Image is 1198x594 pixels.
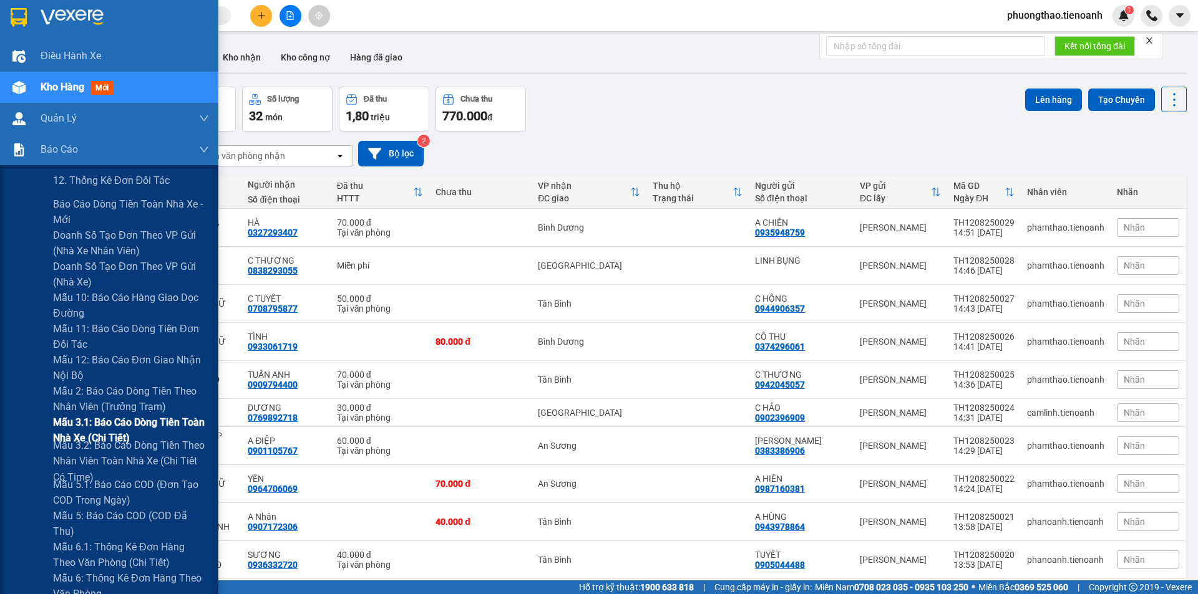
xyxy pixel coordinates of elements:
[487,112,492,122] span: đ
[53,508,209,539] span: Mẫu 5: Báo cáo COD (COD đã thu)
[248,522,298,532] div: 0907172306
[53,383,209,414] span: Mẫu 2: Báo cáo dòng tiền theo nhân viên (Trưởng Trạm)
[248,266,298,275] div: 0838293055
[1027,441,1104,451] div: phamthao.tienoanh
[538,375,640,385] div: Tân Bình
[257,11,266,20] span: plus
[12,143,26,156] img: solution-icon
[340,42,412,72] button: Hàng đã giao
[53,321,209,352] span: Mẫu 11: Báo cáo dòng tiền đơn đối tác
[337,304,424,314] div: Tại văn phòng
[755,256,847,266] div: LINH BỤNG
[1145,36,1154,45] span: close
[1124,223,1145,232] span: Nhãn
[953,380,1015,390] div: 14:36 [DATE]
[460,95,492,103] div: Chưa thu
[1125,6,1134,14] sup: 1
[947,176,1021,209] th: Toggle SortBy
[41,141,78,157] span: Báo cáo
[860,375,941,385] div: [PERSON_NAME]
[248,436,324,446] div: A ĐIỆP
[538,441,640,451] div: An Sương
[1015,582,1068,592] strong: 0369 525 060
[248,332,324,342] div: TÌNH
[41,81,84,93] span: Kho hàng
[755,560,805,570] div: 0905044488
[417,135,430,147] sup: 2
[1027,337,1104,347] div: phamthao.tienoanh
[1127,6,1131,14] span: 1
[1027,261,1104,271] div: phamthao.tienoanh
[860,479,941,489] div: [PERSON_NAME]
[1124,337,1145,347] span: Nhãn
[314,11,323,20] span: aim
[640,582,694,592] strong: 1900 633 818
[53,259,209,290] span: Doanh số tạo đơn theo VP gửi (nhà xe)
[250,5,272,27] button: plus
[1118,10,1129,21] img: icon-new-feature
[538,337,640,347] div: Bình Dương
[953,512,1015,522] div: TH1208250021
[1124,261,1145,271] span: Nhãn
[436,337,525,347] div: 80.000 đ
[271,42,340,72] button: Kho công nợ
[538,181,630,191] div: VP nhận
[1146,10,1157,21] img: phone-icon
[248,413,298,423] div: 0769892718
[339,87,429,132] button: Đã thu1,80 triệu
[1124,408,1145,418] span: Nhãn
[248,512,324,522] div: A Nhân
[1169,5,1191,27] button: caret-down
[199,145,209,155] span: down
[755,193,847,203] div: Số điện thoại
[1027,479,1104,489] div: phamthao.tienoanh
[1088,89,1155,111] button: Tạo Chuyến
[714,580,812,594] span: Cung cấp máy in - giấy in:
[755,218,847,228] div: A CHIẾN
[335,151,345,161] svg: open
[860,337,941,347] div: [PERSON_NAME]
[860,261,941,271] div: [PERSON_NAME]
[12,112,26,125] img: warehouse-icon
[860,223,941,232] div: [PERSON_NAME]
[538,517,640,527] div: Tân Bình
[331,176,430,209] th: Toggle SortBy
[337,380,424,390] div: Tại văn phòng
[953,218,1015,228] div: TH1208250029
[755,370,847,380] div: C THƯƠNG
[953,550,1015,560] div: TH1208250020
[248,380,298,390] div: 0909794400
[358,141,424,166] button: Bộ lọc
[826,36,1045,56] input: Nhập số tổng đài
[346,108,369,123] span: 1,80
[755,522,805,532] div: 0943978864
[953,266,1015,275] div: 14:46 [DATE]
[199,113,209,123] span: down
[538,193,630,203] div: ĐC giao
[953,304,1015,314] div: 14:43 [DATE]
[371,112,390,122] span: triệu
[337,446,424,456] div: Tại văn phòng
[267,95,299,103] div: Số lượng
[12,81,26,94] img: warehouse-icon
[337,560,424,570] div: Tại văn phòng
[1027,223,1104,232] div: phamthao.tienoanh
[280,5,301,27] button: file-add
[248,194,324,204] div: Số điện thoại
[12,50,26,63] img: warehouse-icon
[755,403,847,413] div: C HẢO
[249,108,263,123] span: 32
[854,582,968,592] strong: 0708 023 035 - 0935 103 250
[953,370,1015,380] div: TH1208250025
[442,108,487,123] span: 770.000
[1124,441,1145,451] span: Nhãn
[653,193,733,203] div: Trạng thái
[53,352,209,383] span: Mẫu 12: Báo cáo đơn giao nhận nội bộ
[337,403,424,413] div: 30.000 đ
[860,555,941,565] div: [PERSON_NAME]
[755,413,805,423] div: 0902396909
[755,294,847,304] div: C HỒNG
[364,95,387,103] div: Đã thu
[248,550,324,560] div: SƯƠNG
[248,474,324,484] div: YẾN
